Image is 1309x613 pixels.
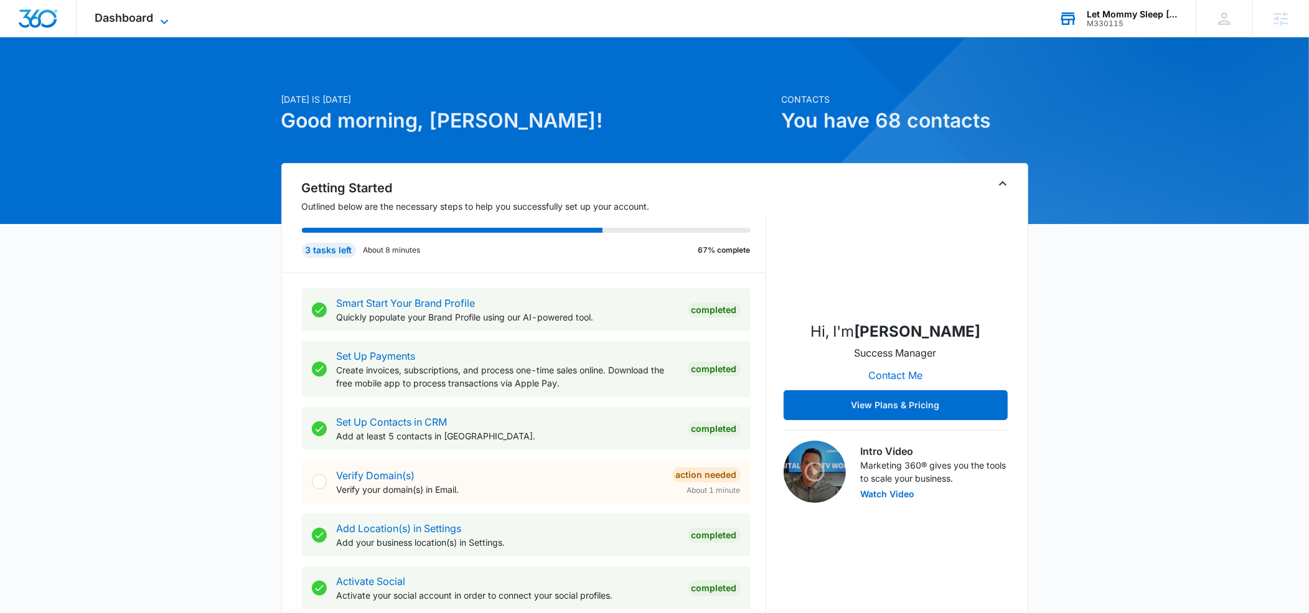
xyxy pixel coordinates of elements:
[782,93,1028,106] p: Contacts
[861,459,1008,485] p: Marketing 360® gives you the tools to scale your business.
[688,302,741,317] div: Completed
[337,522,462,535] a: Add Location(s) in Settings
[364,245,421,256] p: About 8 minutes
[687,485,741,496] span: About 1 minute
[784,390,1008,420] button: View Plans & Pricing
[337,429,678,442] p: Add at least 5 contacts in [GEOGRAPHIC_DATA].
[856,360,935,390] button: Contact Me
[337,575,406,587] a: Activate Social
[1087,9,1178,19] div: account name
[688,581,741,596] div: Completed
[281,93,774,106] p: [DATE] is [DATE]
[698,245,751,256] p: 67% complete
[337,363,678,390] p: Create invoices, subscriptions, and process one-time sales online. Download the free mobile app t...
[337,469,415,482] a: Verify Domain(s)
[810,321,980,343] p: Hi, I'm
[337,483,662,496] p: Verify your domain(s) in Email.
[995,176,1010,191] button: Toggle Collapse
[302,200,766,213] p: Outlined below are the necessary steps to help you successfully set up your account.
[337,416,448,428] a: Set Up Contacts in CRM
[861,444,1008,459] h3: Intro Video
[337,589,678,602] p: Activate your social account in order to connect your social profiles.
[302,179,766,197] h2: Getting Started
[854,322,980,340] strong: [PERSON_NAME]
[95,11,154,24] span: Dashboard
[337,350,416,362] a: Set Up Payments
[782,106,1028,136] h1: You have 68 contacts
[281,106,774,136] h1: Good morning, [PERSON_NAME]!
[672,467,741,482] div: Action Needed
[302,243,356,258] div: 3 tasks left
[688,528,741,543] div: Completed
[784,441,846,503] img: Intro Video
[337,536,678,549] p: Add your business location(s) in Settings.
[337,297,476,309] a: Smart Start Your Brand Profile
[833,186,958,311] img: Erin Reese
[337,311,678,324] p: Quickly populate your Brand Profile using our AI-powered tool.
[861,490,915,498] button: Watch Video
[855,345,937,360] p: Success Manager
[1087,19,1178,28] div: account id
[688,421,741,436] div: Completed
[688,362,741,377] div: Completed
